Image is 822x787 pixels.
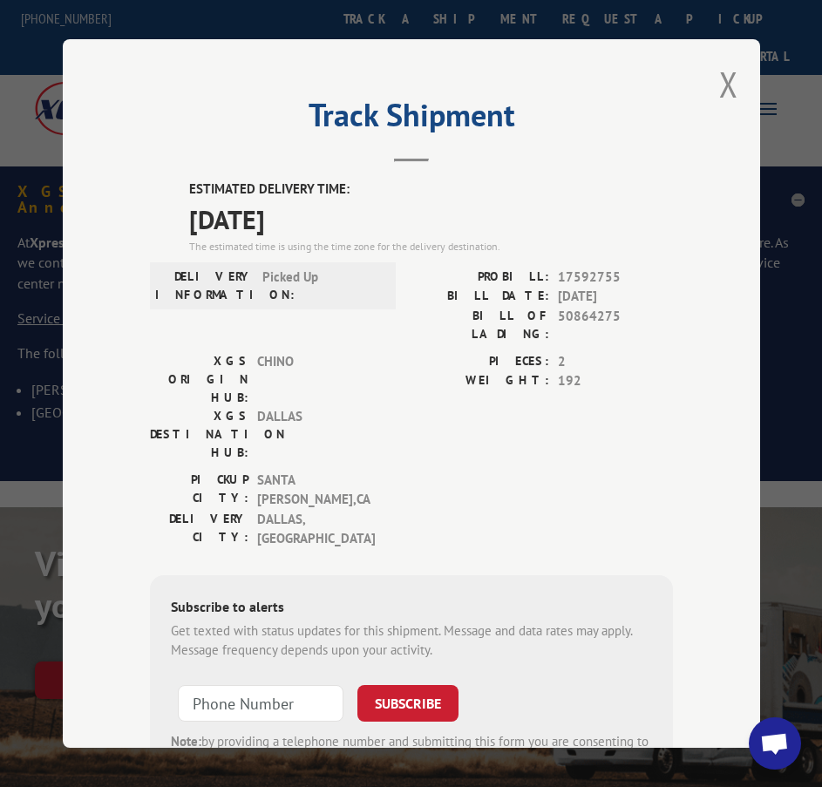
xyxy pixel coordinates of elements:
[171,733,201,750] strong: Note:
[411,352,549,372] label: PIECES:
[150,510,248,549] label: DELIVERY CITY:
[262,268,380,304] span: Picked Up
[189,200,673,239] span: [DATE]
[558,268,673,288] span: 17592755
[257,471,375,510] span: SANTA [PERSON_NAME] , CA
[257,407,375,462] span: DALLAS
[155,268,254,304] label: DELIVERY INFORMATION:
[150,103,673,136] h2: Track Shipment
[719,61,738,107] button: Close modal
[257,352,375,407] span: CHINO
[558,352,673,372] span: 2
[749,717,801,770] a: Open chat
[189,180,673,200] label: ESTIMATED DELIVERY TIME:
[558,287,673,307] span: [DATE]
[150,407,248,462] label: XGS DESTINATION HUB:
[171,621,652,661] div: Get texted with status updates for this shipment. Message and data rates may apply. Message frequ...
[150,352,248,407] label: XGS ORIGIN HUB:
[357,685,459,722] button: SUBSCRIBE
[411,287,549,307] label: BILL DATE:
[150,471,248,510] label: PICKUP CITY:
[257,510,375,549] span: DALLAS , [GEOGRAPHIC_DATA]
[411,307,549,343] label: BILL OF LADING:
[171,596,652,621] div: Subscribe to alerts
[558,371,673,391] span: 192
[411,268,549,288] label: PROBILL:
[189,239,673,254] div: The estimated time is using the time zone for the delivery destination.
[558,307,673,343] span: 50864275
[178,685,343,722] input: Phone Number
[411,371,549,391] label: WEIGHT:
